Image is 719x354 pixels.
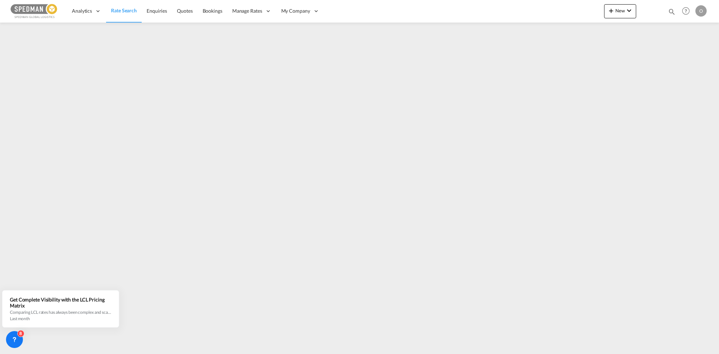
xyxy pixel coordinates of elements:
[604,4,636,18] button: icon-plus 400-fgNewicon-chevron-down
[203,8,222,14] span: Bookings
[72,7,92,14] span: Analytics
[111,7,137,13] span: Rate Search
[680,5,692,17] span: Help
[625,6,633,15] md-icon: icon-chevron-down
[680,5,695,18] div: Help
[668,8,676,18] div: icon-magnify
[177,8,192,14] span: Quotes
[607,8,633,13] span: New
[11,3,58,19] img: c12ca350ff1b11efb6b291369744d907.png
[695,5,707,17] div: O
[607,6,615,15] md-icon: icon-plus 400-fg
[232,7,262,14] span: Manage Rates
[147,8,167,14] span: Enquiries
[281,7,310,14] span: My Company
[668,8,676,16] md-icon: icon-magnify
